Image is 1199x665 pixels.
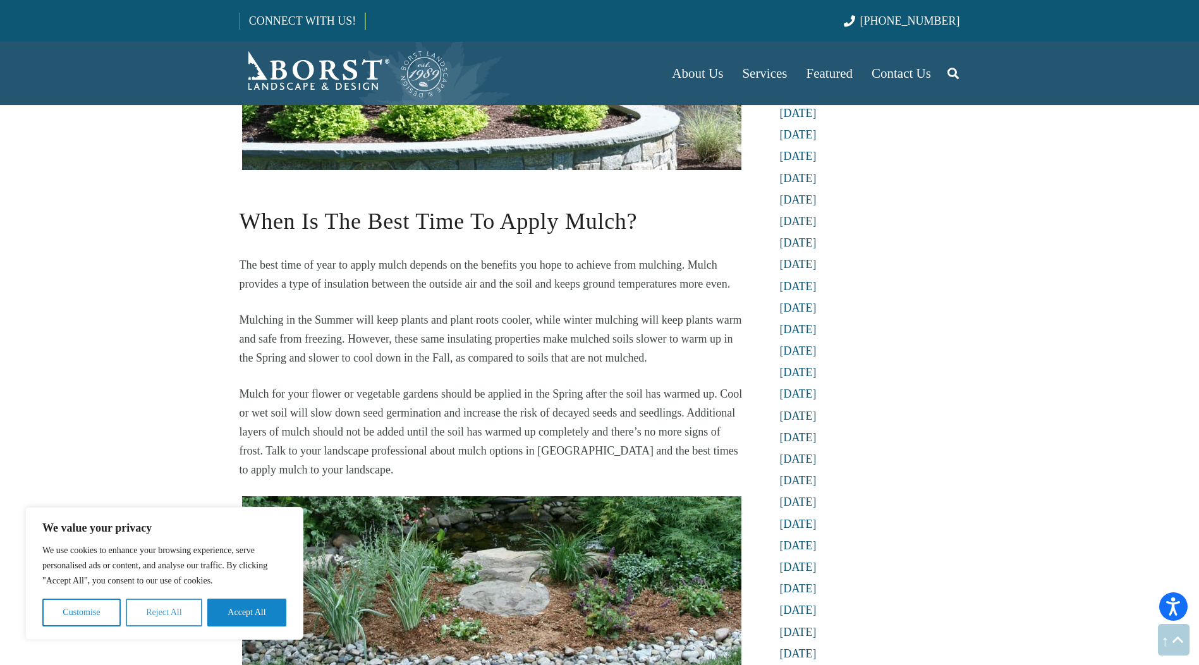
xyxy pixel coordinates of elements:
[780,474,817,487] a: [DATE]
[42,599,121,626] button: Customise
[780,453,817,465] a: [DATE]
[25,507,303,640] div: We value your privacy
[662,42,733,105] a: About Us
[872,66,931,81] span: Contact Us
[780,193,817,206] a: [DATE]
[780,518,817,530] a: [DATE]
[780,107,817,119] a: [DATE]
[780,366,817,379] a: [DATE]
[780,387,817,400] a: [DATE]
[240,187,744,238] h2: When Is The Best Time To Apply Mulch?
[240,255,744,293] p: The best time of year to apply mulch depends on the benefits you hope to achieve from mulching. M...
[42,520,286,535] p: We value your privacy
[780,604,817,616] a: [DATE]
[240,48,449,99] a: Borst-Logo
[780,626,817,638] a: [DATE]
[780,172,817,185] a: [DATE]
[940,58,966,89] a: Search
[780,496,817,508] a: [DATE]
[42,543,286,589] p: We use cookies to enhance your browsing experience, serve personalised ads or content, and analys...
[780,215,817,228] a: [DATE]
[780,647,817,660] a: [DATE]
[780,539,817,552] a: [DATE]
[780,410,817,422] a: [DATE]
[240,384,744,479] p: Mulch for your flower or vegetable gardens should be applied in the Spring after the soil has war...
[207,599,286,626] button: Accept All
[780,236,817,249] a: [DATE]
[780,150,817,162] a: [DATE]
[860,15,960,27] span: [PHONE_NUMBER]
[742,66,787,81] span: Services
[126,599,202,626] button: Reject All
[780,561,817,573] a: [DATE]
[780,302,817,314] a: [DATE]
[780,345,817,357] a: [DATE]
[240,310,744,367] p: Mulching in the Summer will keep plants and plant roots cooler, while winter mulching will keep p...
[780,128,817,141] a: [DATE]
[672,66,723,81] span: About Us
[1158,624,1190,656] a: Back to top
[780,431,817,444] a: [DATE]
[240,6,365,36] a: CONNECT WITH US!
[806,66,853,81] span: Featured
[780,258,817,271] a: [DATE]
[844,15,959,27] a: [PHONE_NUMBER]
[797,42,862,105] a: Featured
[780,280,817,293] a: [DATE]
[780,582,817,595] a: [DATE]
[733,42,796,105] a: Services
[862,42,940,105] a: Contact Us
[780,323,817,336] a: [DATE]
